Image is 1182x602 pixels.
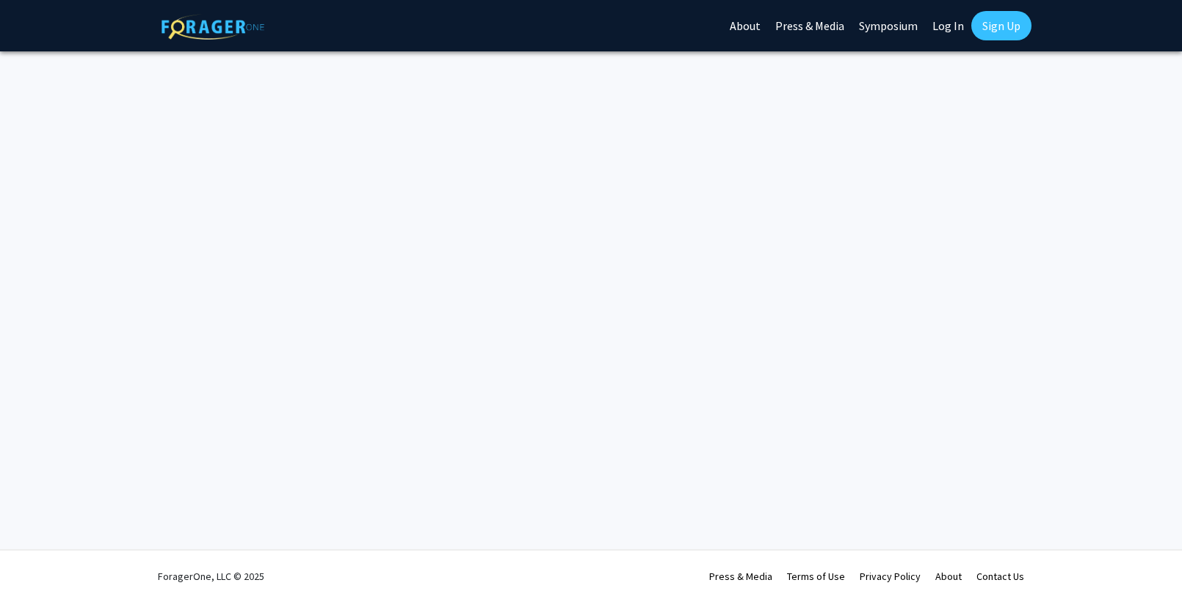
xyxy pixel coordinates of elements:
[971,11,1031,40] a: Sign Up
[158,551,264,602] div: ForagerOne, LLC © 2025
[935,570,962,583] a: About
[860,570,921,583] a: Privacy Policy
[709,570,772,583] a: Press & Media
[976,570,1024,583] a: Contact Us
[787,570,845,583] a: Terms of Use
[162,14,264,40] img: ForagerOne Logo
